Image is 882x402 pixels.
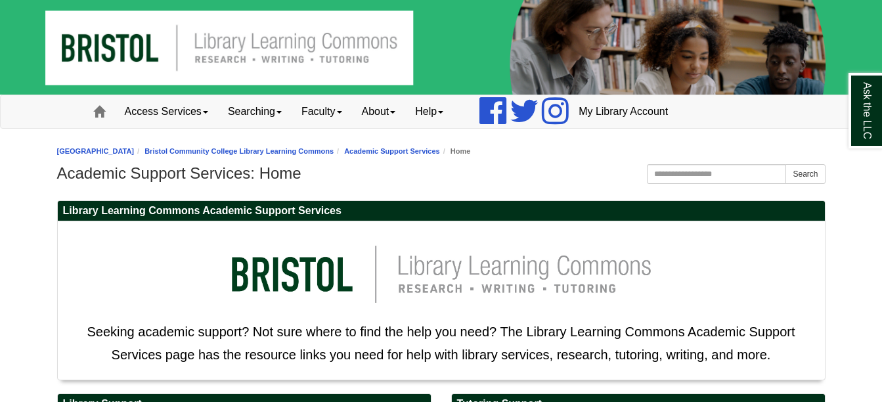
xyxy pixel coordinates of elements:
[352,95,406,128] a: About
[144,147,334,155] a: Bristol Community College Library Learning Commons
[569,95,678,128] a: My Library Account
[115,95,218,128] a: Access Services
[292,95,352,128] a: Faculty
[344,147,440,155] a: Academic Support Services
[57,145,826,158] nav: breadcrumb
[211,228,671,321] img: llc logo
[57,147,135,155] a: [GEOGRAPHIC_DATA]
[785,164,825,184] button: Search
[87,324,795,362] span: Seeking academic support? Not sure where to find the help you need? The Library Learning Commons ...
[58,201,825,221] h2: Library Learning Commons Academic Support Services
[405,95,453,128] a: Help
[218,95,292,128] a: Searching
[57,164,826,183] h1: Academic Support Services: Home
[440,145,471,158] li: Home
